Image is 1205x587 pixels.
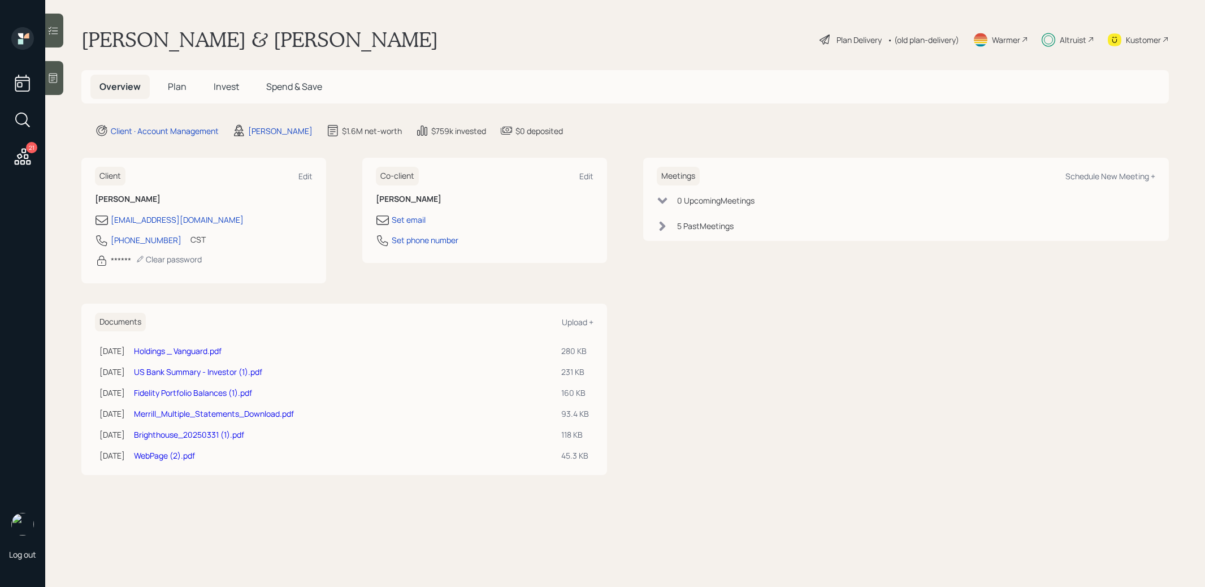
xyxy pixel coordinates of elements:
[214,80,239,93] span: Invest
[298,171,313,182] div: Edit
[376,167,419,185] h6: Co-client
[1126,34,1161,46] div: Kustomer
[168,80,187,93] span: Plan
[1065,171,1155,182] div: Schedule New Meeting +
[562,317,593,327] div: Upload +
[561,450,589,461] div: 45.3 KB
[677,220,734,232] div: 5 Past Meeting s
[26,142,37,153] div: 21
[134,450,195,461] a: WebPage (2).pdf
[134,387,252,398] a: Fidelity Portfolio Balances (1).pdf
[136,254,202,265] div: Clear password
[561,408,589,420] div: 93.4 KB
[99,345,125,357] div: [DATE]
[561,366,589,378] div: 231 KB
[392,234,458,246] div: Set phone number
[99,80,141,93] span: Overview
[342,125,402,137] div: $1.6M net-worth
[9,549,36,560] div: Log out
[134,366,262,377] a: US Bank Summary - Investor (1).pdf
[134,429,244,440] a: Brighthouse_20250331 (1).pdf
[95,195,313,204] h6: [PERSON_NAME]
[561,429,589,441] div: 118 KB
[1060,34,1086,46] div: Altruist
[95,167,125,185] h6: Client
[677,195,755,206] div: 0 Upcoming Meeting s
[134,408,294,419] a: Merrill_Multiple_Statements_Download.pdf
[99,429,125,441] div: [DATE]
[99,408,125,420] div: [DATE]
[111,234,181,246] div: [PHONE_NUMBER]
[99,450,125,461] div: [DATE]
[657,167,700,185] h6: Meetings
[81,27,438,52] h1: [PERSON_NAME] & [PERSON_NAME]
[248,125,313,137] div: [PERSON_NAME]
[111,214,244,226] div: [EMAIL_ADDRESS][DOMAIN_NAME]
[99,366,125,378] div: [DATE]
[887,34,959,46] div: • (old plan-delivery)
[376,195,593,204] h6: [PERSON_NAME]
[392,214,426,226] div: Set email
[836,34,882,46] div: Plan Delivery
[190,234,206,245] div: CST
[11,513,34,536] img: treva-nostdahl-headshot.png
[431,125,486,137] div: $759k invested
[266,80,322,93] span: Spend & Save
[134,346,222,356] a: Holdings _ Vanguard.pdf
[579,171,593,182] div: Edit
[561,387,589,399] div: 160 KB
[515,125,563,137] div: $0 deposited
[992,34,1020,46] div: Warmer
[95,313,146,331] h6: Documents
[561,345,589,357] div: 280 KB
[99,387,125,399] div: [DATE]
[111,125,219,137] div: Client · Account Management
